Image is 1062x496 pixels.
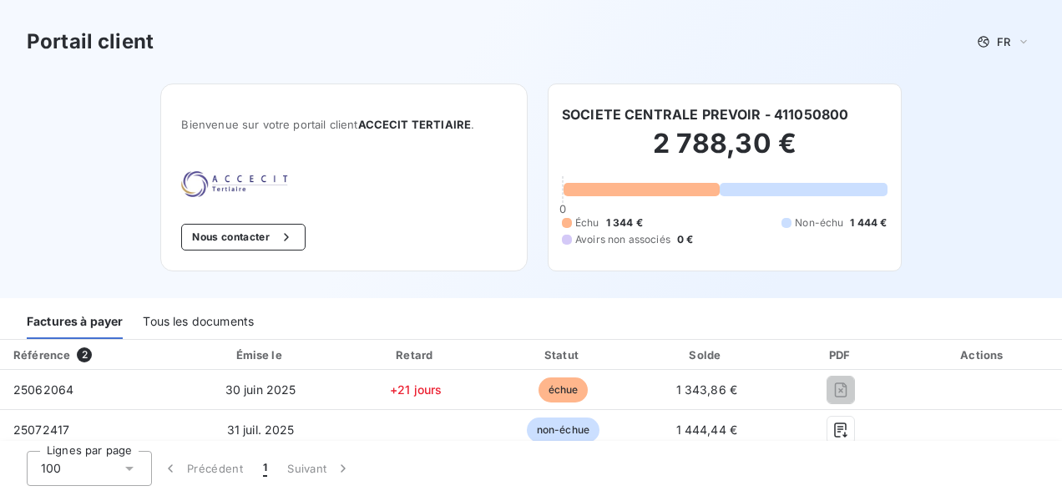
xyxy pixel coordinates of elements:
h2: 2 788,30 € [562,127,888,177]
span: 100 [41,460,61,477]
div: Retard [345,347,487,363]
div: Solde [639,347,774,363]
span: FR [997,35,1010,48]
span: Avoirs non associés [575,232,670,247]
div: Actions [908,347,1059,363]
span: 30 juin 2025 [225,382,296,397]
h3: Portail client [27,27,154,57]
button: Précédent [152,451,253,486]
span: 1 344 € [606,215,643,230]
span: non-échue [527,418,599,443]
span: Bienvenue sur votre portail client . [181,118,507,131]
span: 1 343,86 € [676,382,738,397]
span: 0 [559,202,566,215]
div: Statut [493,347,632,363]
span: +21 jours [390,382,442,397]
span: 1 444 € [850,215,887,230]
h6: SOCIETE CENTRALE PREVOIR - 411050800 [562,104,848,124]
div: Émise le [183,347,338,363]
span: 31 juil. 2025 [227,423,295,437]
span: 1 444,44 € [676,423,738,437]
span: 25072417 [13,423,69,437]
span: 1 [263,460,267,477]
button: Suivant [277,451,362,486]
span: échue [539,377,589,402]
span: 2 [77,347,92,362]
span: Non-échu [795,215,843,230]
div: Factures à payer [27,304,123,339]
div: PDF [781,347,902,363]
span: 0 € [677,232,693,247]
img: Company logo [181,171,288,197]
span: Échu [575,215,599,230]
button: Nous contacter [181,224,305,251]
span: ACCECIT TERTIAIRE [358,118,472,131]
button: 1 [253,451,277,486]
div: Tous les documents [143,304,254,339]
div: Référence [13,348,70,362]
span: 25062064 [13,382,73,397]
